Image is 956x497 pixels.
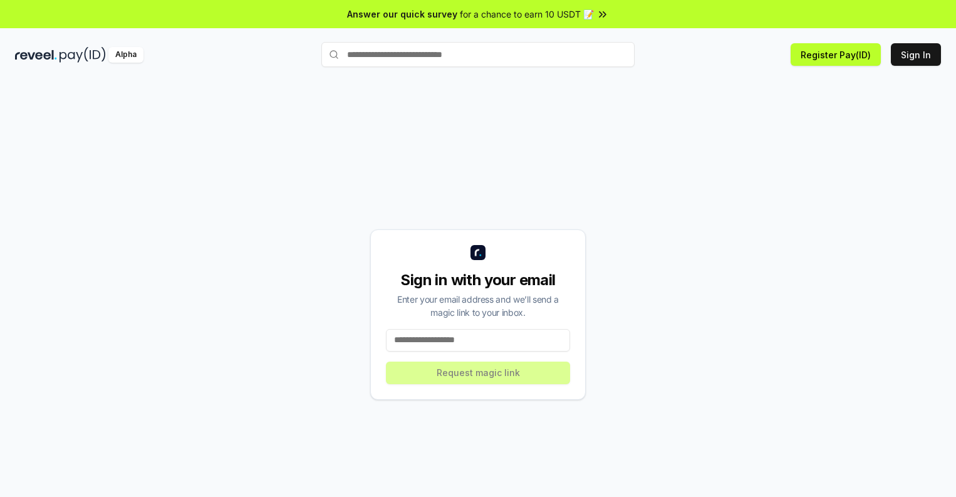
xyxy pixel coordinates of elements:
img: pay_id [60,47,106,63]
img: logo_small [470,245,486,260]
span: Answer our quick survey [347,8,457,21]
img: reveel_dark [15,47,57,63]
div: Alpha [108,47,143,63]
button: Register Pay(ID) [791,43,881,66]
span: for a chance to earn 10 USDT 📝 [460,8,594,21]
button: Sign In [891,43,941,66]
div: Sign in with your email [386,270,570,290]
div: Enter your email address and we’ll send a magic link to your inbox. [386,293,570,319]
